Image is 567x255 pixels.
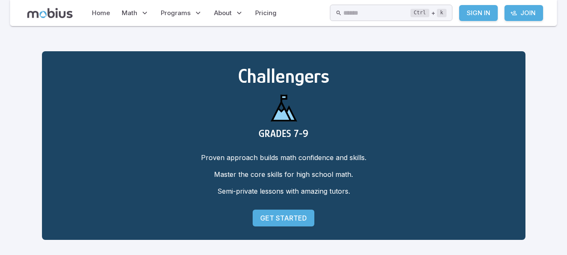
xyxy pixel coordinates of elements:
[55,186,512,196] p: Semi-private lessons with amazing tutors.
[55,65,512,87] h2: Challengers
[55,169,512,179] p: Master the core skills for high school math.
[459,5,498,21] a: Sign In
[253,3,279,23] a: Pricing
[410,9,429,17] kbd: Ctrl
[55,128,512,139] h3: GRADES 7-9
[260,213,307,223] p: Get Started
[504,5,543,21] a: Join
[161,8,191,18] span: Programs
[264,87,304,128] img: challengers icon
[122,8,137,18] span: Math
[253,210,314,226] a: Get Started
[410,8,447,18] div: +
[214,8,232,18] span: About
[437,9,447,17] kbd: k
[55,152,512,163] p: Proven approach builds math confidence and skills.
[89,3,112,23] a: Home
